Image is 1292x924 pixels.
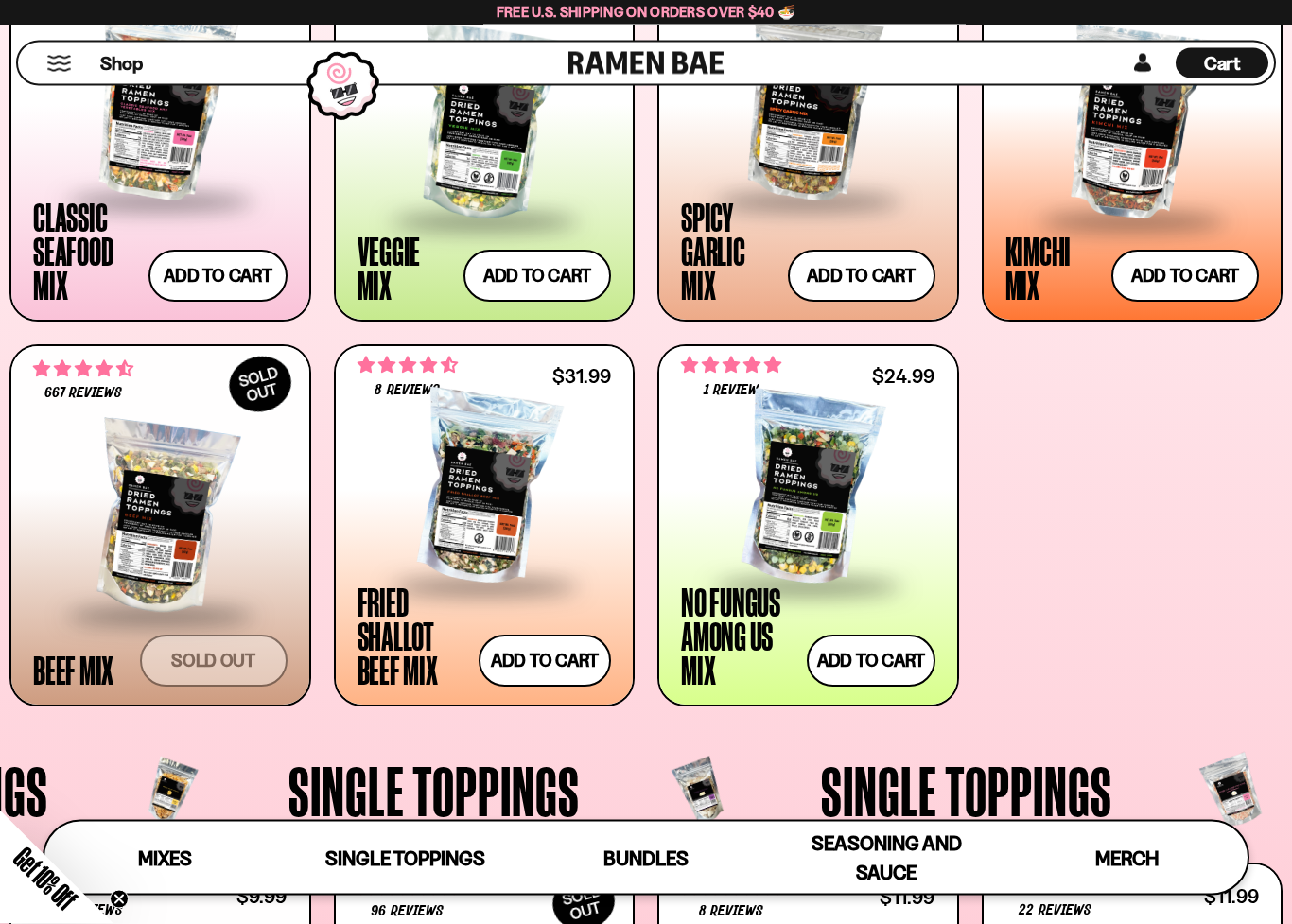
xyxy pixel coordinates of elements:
div: Spicy Garlic Mix [681,200,778,303]
span: 22 reviews [1019,904,1091,919]
span: 96 reviews [371,905,443,920]
div: Beef Mix [33,654,113,688]
span: Bundles [603,846,689,870]
button: Close teaser [110,890,129,909]
a: Seasoning and Sauce [766,822,1006,894]
a: Merch [1006,822,1247,894]
button: Add to cart [479,636,611,688]
a: 5.00 stars 1 review $24.99 No Fungus Among Us Mix Add to cart [657,345,959,707]
span: 4.64 stars [33,357,133,382]
div: $31.99 [552,368,611,386]
button: Add to cart [148,251,287,303]
a: 4.62 stars 8 reviews $31.99 Fried Shallot Beef Mix Add to cart [334,345,636,707]
span: 8 reviews [375,384,439,399]
div: No Fungus Among Us Mix [681,585,797,688]
div: Fried Shallot Beef Mix [358,585,470,688]
button: Mobile Menu Trigger [46,56,72,72]
a: Bundles [526,822,766,894]
a: Cart [1176,43,1268,84]
div: Kimchi Mix [1005,235,1103,303]
span: Single Toppings [288,757,580,827]
span: Seasoning and Sauce [812,831,962,884]
button: Add to cart [788,251,935,303]
span: Shop [100,51,143,77]
a: Mixes [44,822,285,894]
span: 4.62 stars [358,354,458,378]
a: Shop [100,48,143,78]
div: $11.99 [1204,888,1259,906]
div: $9.99 [236,888,287,906]
span: Single Toppings [325,846,485,870]
a: SOLDOUT 4.64 stars 667 reviews Beef Mix Sold out [9,345,311,707]
span: 667 reviews [44,387,122,402]
div: $24.99 [872,368,934,386]
span: Get 10% Off [9,842,82,915]
span: Single Toppings [821,757,1112,827]
div: $11.99 [880,889,934,907]
span: Cart [1204,52,1241,75]
span: 1 review [704,384,759,399]
button: Add to cart [807,636,934,688]
button: Add to cart [1111,251,1259,303]
span: Mixes [138,846,192,870]
button: Add to cart [463,251,611,303]
span: Free U.S. Shipping on Orders over $40 🍜 [497,3,796,21]
div: SOLD OUT [219,346,301,422]
span: 224 reviews [44,904,122,919]
span: 5.00 stars [681,354,781,378]
a: Single Toppings [285,822,525,894]
span: 8 reviews [699,905,763,920]
div: Classic Seafood Mix [33,200,139,303]
span: Merch [1095,846,1159,870]
div: Veggie Mix [358,235,455,303]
